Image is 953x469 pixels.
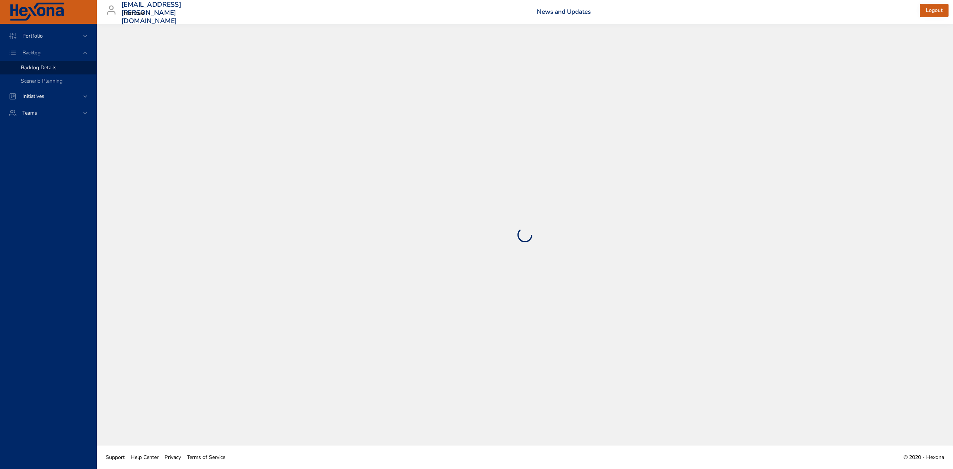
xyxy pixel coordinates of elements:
[121,1,181,25] h3: [EMAIL_ADDRESS][PERSON_NAME][DOMAIN_NAME]
[16,93,50,100] span: Initiatives
[165,454,181,461] span: Privacy
[16,109,43,117] span: Teams
[128,449,162,466] a: Help Center
[121,7,153,19] div: Raintree
[106,454,125,461] span: Support
[21,64,57,71] span: Backlog Details
[920,4,949,17] button: Logout
[16,32,49,39] span: Portfolio
[21,77,63,84] span: Scenario Planning
[184,449,228,466] a: Terms of Service
[162,449,184,466] a: Privacy
[187,454,225,461] span: Terms of Service
[903,454,944,461] span: © 2020 - Hexona
[537,7,591,16] a: News and Updates
[131,454,159,461] span: Help Center
[103,449,128,466] a: Support
[16,49,47,56] span: Backlog
[926,6,943,15] span: Logout
[9,3,65,21] img: Hexona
